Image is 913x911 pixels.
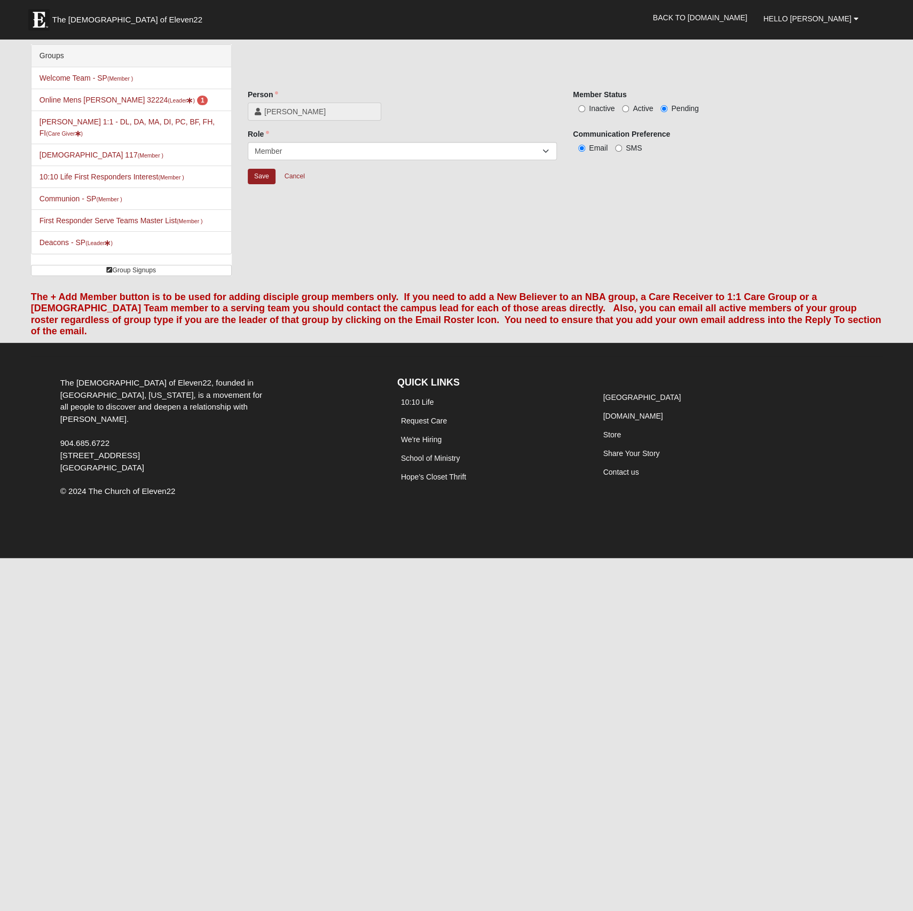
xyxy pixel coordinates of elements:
a: Contact us [603,468,639,476]
div: The [DEMOGRAPHIC_DATA] of Eleven22, founded in [GEOGRAPHIC_DATA], [US_STATE], is a movement for a... [52,377,277,474]
input: Email [578,145,585,152]
div: Groups [32,45,231,67]
input: Pending [660,105,667,112]
small: (Member ) [177,218,202,224]
img: Eleven22 logo [28,9,50,30]
a: Deacons - SP(Leader) [40,238,113,247]
a: Cancel [278,168,312,185]
small: (Member ) [138,152,163,159]
small: (Member ) [96,196,122,202]
a: [GEOGRAPHIC_DATA] [603,393,681,402]
span: The [DEMOGRAPHIC_DATA] of Eleven22 [52,14,202,25]
a: 10:10 Life First Responders Interest(Member ) [40,172,184,181]
small: (Member ) [158,174,184,180]
label: Communication Preference [573,129,670,139]
small: (Care Giver ) [46,130,83,137]
a: Group Signups [31,265,232,276]
a: Communion - SP(Member ) [40,194,122,203]
small: (Member ) [107,75,133,82]
input: Active [622,105,629,112]
span: Email [589,144,608,152]
input: SMS [615,145,622,152]
a: Request Care [401,417,447,425]
a: School of Ministry [401,454,460,462]
label: Person [248,89,278,100]
label: Member Status [573,89,626,100]
span: Inactive [589,104,615,113]
input: Alt+s [248,169,276,184]
small: (Leader ) [85,240,113,246]
span: number of pending members [197,96,208,105]
a: The [DEMOGRAPHIC_DATA] of Eleven22 [23,4,237,30]
a: Back to [DOMAIN_NAME] [645,4,755,31]
small: (Leader ) [168,97,195,104]
h4: QUICK LINKS [397,377,584,389]
a: Hello [PERSON_NAME] [755,5,866,32]
span: SMS [626,144,642,152]
font: The + Add Member button is to be used for adding disciple group members only. If you need to add ... [31,292,881,337]
a: Store [603,430,620,439]
span: [PERSON_NAME] [264,106,374,117]
a: Online Mens [PERSON_NAME] 32224(Leader) 1 [40,96,208,104]
a: [PERSON_NAME] 1:1 - DL, DA, MA, DI, PC, BF, FH, FI(Care Giver) [40,117,215,137]
input: Inactive [578,105,585,112]
span: © 2024 The Church of Eleven22 [60,486,176,496]
label: Role [248,129,269,139]
a: Hope's Closet Thrift [401,473,466,481]
a: 10:10 Life [401,398,434,406]
a: First Responder Serve Teams Master List(Member ) [40,216,203,225]
a: Share Your Story [603,449,659,458]
span: Hello [PERSON_NAME] [763,14,851,23]
span: [GEOGRAPHIC_DATA] [60,463,144,472]
span: Pending [671,104,698,113]
a: [DOMAIN_NAME] [603,412,663,420]
a: Welcome Team - SP(Member ) [40,74,133,82]
span: Active [633,104,653,113]
a: We're Hiring [401,435,442,444]
a: [DEMOGRAPHIC_DATA] 117(Member ) [40,151,163,159]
